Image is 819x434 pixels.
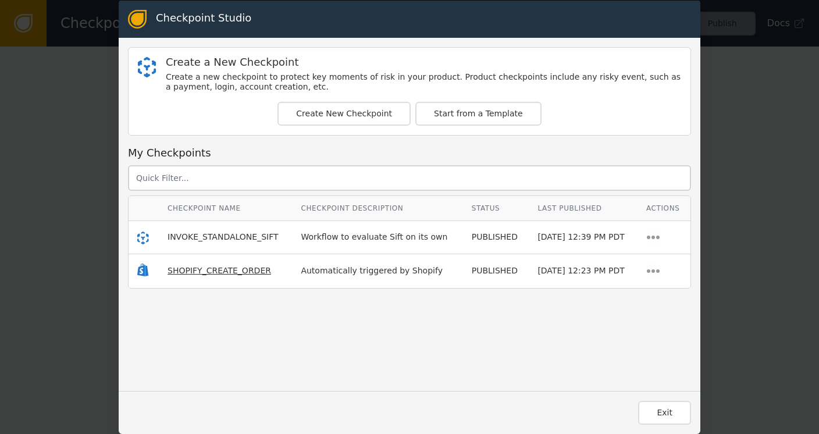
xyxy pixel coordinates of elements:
[128,165,691,191] input: Quick Filter...
[537,265,629,277] div: [DATE] 12:23 PM PDT
[537,231,629,243] div: [DATE] 12:39 PM PDT
[301,232,447,241] span: Workflow to evaluate Sift on its own
[472,231,521,243] div: PUBLISHED
[529,196,638,221] th: Last Published
[168,266,271,275] span: SHOPIFY_CREATE_ORDER
[472,265,521,277] div: PUBLISHED
[301,266,443,275] span: Automatically triggered by Shopify
[166,57,681,67] div: Create a New Checkpoint
[292,196,462,221] th: Checkpoint Description
[168,232,279,241] span: INVOKE_STANDALONE_SIFT
[277,102,411,126] button: Create New Checkpoint
[638,401,691,425] button: Exit
[638,196,690,221] th: Actions
[159,196,292,221] th: Checkpoint Name
[166,72,681,93] div: Create a new checkpoint to protect key moments of risk in your product. Product checkpoints inclu...
[463,196,529,221] th: Status
[128,145,691,161] div: My Checkpoints
[415,102,542,126] button: Start from a Template
[156,10,251,29] div: Checkpoint Studio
